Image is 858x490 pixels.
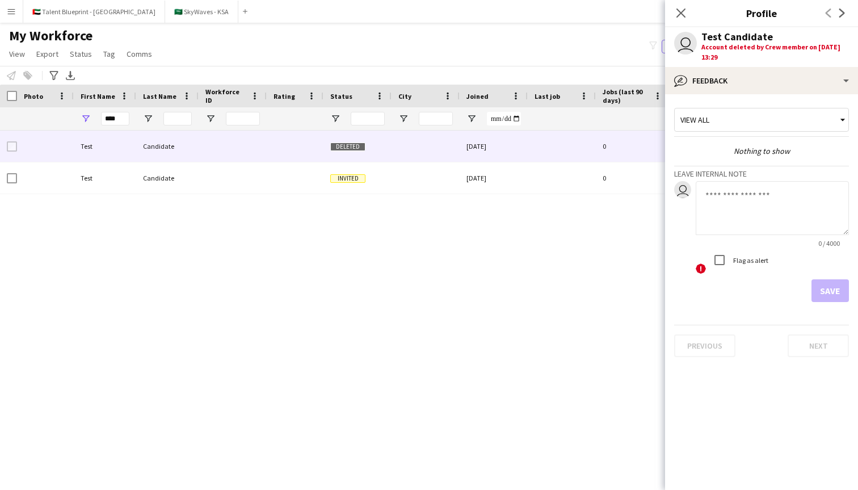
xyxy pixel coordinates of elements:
[74,162,136,194] div: Test
[23,1,165,23] button: 🇦🇪 Talent Blueprint - [GEOGRAPHIC_DATA]
[330,114,340,124] button: Open Filter Menu
[674,146,849,156] div: Nothing to show
[466,92,489,100] span: Joined
[226,112,260,125] input: Workforce ID Filter Input
[143,92,176,100] span: Last Name
[351,112,385,125] input: Status Filter Input
[136,162,199,194] div: Candidate
[143,114,153,124] button: Open Filter Menu
[122,47,157,61] a: Comms
[7,141,17,152] input: Row Selection is disabled for this row (unchecked)
[487,112,521,125] input: Joined Filter Input
[165,1,238,23] button: 🇸🇦 SkyWaves - KSA
[596,131,670,162] div: 0
[419,112,453,125] input: City Filter Input
[665,67,858,94] div: Feedback
[330,92,352,100] span: Status
[47,69,61,82] app-action-btn: Advanced filters
[466,114,477,124] button: Open Filter Menu
[64,69,77,82] app-action-btn: Export XLSX
[9,27,92,44] span: My Workforce
[460,131,528,162] div: [DATE]
[330,143,365,151] span: Deleted
[81,92,115,100] span: First Name
[674,169,849,179] h3: Leave internal note
[680,115,709,125] span: View all
[99,47,120,61] a: Tag
[535,92,560,100] span: Last job
[70,49,92,59] span: Status
[205,87,246,104] span: Workforce ID
[603,87,649,104] span: Jobs (last 90 days)
[127,49,152,59] span: Comms
[103,49,115,59] span: Tag
[24,92,43,100] span: Photo
[32,47,63,61] a: Export
[696,263,706,274] span: !
[5,47,30,61] a: View
[662,40,718,53] button: Everyone2,786
[74,131,136,162] div: Test
[665,6,858,20] h3: Profile
[9,49,25,59] span: View
[136,131,199,162] div: Candidate
[460,162,528,194] div: [DATE]
[809,239,849,248] span: 0 / 4000
[36,49,58,59] span: Export
[701,42,849,62] div: Account deleted by Crew member on [DATE] 13:29
[65,47,96,61] a: Status
[81,114,91,124] button: Open Filter Menu
[596,162,670,194] div: 0
[701,32,773,42] div: Test Candidate
[398,92,411,100] span: City
[274,92,295,100] span: Rating
[101,112,129,125] input: First Name Filter Input
[398,114,409,124] button: Open Filter Menu
[163,112,192,125] input: Last Name Filter Input
[205,114,216,124] button: Open Filter Menu
[330,174,365,183] span: Invited
[731,256,768,264] label: Flag as alert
